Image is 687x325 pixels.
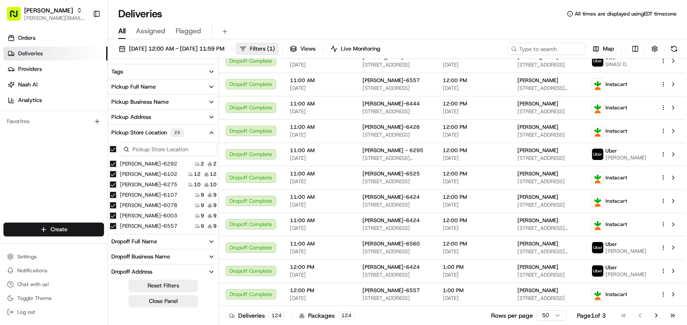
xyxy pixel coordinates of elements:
span: Uber [605,241,617,248]
div: 25 [170,128,184,137]
span: 9 [213,212,217,219]
span: Instacart [605,81,627,88]
span: [DATE] [443,155,504,162]
span: [PERSON_NAME] [605,154,646,161]
span: [PERSON_NAME] [517,77,558,84]
p: Rows per page [491,311,533,320]
span: Assigned [136,26,165,36]
label: [PERSON_NAME]-6292 [120,160,177,167]
img: profile_instacart_ahold_partner.png [592,79,603,90]
button: Log out [3,306,104,318]
span: [DATE] [290,85,349,92]
span: Nash AI [18,81,38,89]
span: Instacart [605,127,627,134]
span: 9 [201,202,204,209]
span: [STREET_ADDRESS] [517,131,578,138]
span: All [118,26,126,36]
div: Dropoff Business Name [111,253,170,261]
span: [DATE] 12:00 AM - [DATE] 11:59 PM [129,45,224,53]
span: [DATE] [443,201,504,208]
div: 📗 [9,126,16,133]
span: SINASI D. [605,61,627,68]
span: 11:00 AM [290,194,349,201]
span: 2 [213,160,217,167]
span: All times are displayed using EDT timezone [575,10,677,17]
span: Instacart [605,104,627,111]
label: [PERSON_NAME]-6102 [120,171,177,178]
span: 11:00 AM [290,170,349,177]
span: [STREET_ADDRESS] [362,178,429,185]
span: [PERSON_NAME] [605,271,646,278]
img: profile_instacart_ahold_partner.png [592,195,603,207]
label: [PERSON_NAME]-6275 [120,181,177,188]
span: [PERSON_NAME]-6557 [362,287,420,294]
span: [STREET_ADDRESS] [517,61,578,68]
div: 124 [268,312,285,319]
label: [PERSON_NAME]-6557 [120,223,177,229]
span: [DATE] [443,271,504,278]
span: [DATE] [290,61,349,68]
button: [PERSON_NAME] [24,6,73,15]
span: [PERSON_NAME] [517,100,558,107]
span: Instacart [605,291,627,298]
button: [PERSON_NAME][EMAIL_ADDRESS][PERSON_NAME][DOMAIN_NAME] [24,15,86,22]
span: Knowledge Base [17,125,66,134]
div: Dropoff Address [111,268,152,276]
span: 11:00 AM [290,124,349,131]
button: Chat with us! [3,278,104,290]
span: 12:00 PM [443,194,504,201]
div: Tags [111,68,123,76]
span: [STREET_ADDRESS] [517,295,578,302]
span: [PERSON_NAME] [605,248,646,255]
span: Filters [250,45,275,53]
span: [PERSON_NAME] [517,264,558,271]
span: 11:00 AM [290,77,349,84]
span: [STREET_ADDRESS][PERSON_NAME] [517,225,578,232]
span: [PERSON_NAME] [517,240,558,247]
img: profile_instacart_ahold_partner.png [592,125,603,137]
span: Pylon [86,147,104,153]
span: 12:00 PM [443,240,504,247]
span: Analytics [18,96,42,104]
div: Start new chat [29,83,142,91]
input: Pickup Store Location [120,142,217,156]
button: Notifications [3,264,104,277]
button: Dropoff Business Name [108,249,218,264]
div: Page 1 of 3 [577,311,606,320]
span: [PERSON_NAME]-6444 [362,100,420,107]
span: [STREET_ADDRESS] [362,61,429,68]
button: [DATE] 12:00 AM - [DATE] 11:59 PM [115,43,228,55]
span: Live Monitoring [341,45,380,53]
div: Pickup Full Name [111,83,156,91]
h1: Deliveries [118,7,162,21]
button: [PERSON_NAME][PERSON_NAME][EMAIL_ADDRESS][PERSON_NAME][DOMAIN_NAME] [3,3,89,24]
span: 12:00 PM [443,147,504,154]
span: [STREET_ADDRESS] [517,271,578,278]
button: Settings [3,251,104,263]
a: Providers [3,62,107,76]
a: Orders [3,31,107,45]
span: [PERSON_NAME] [517,194,558,201]
span: 10 [210,181,217,188]
div: 124 [338,312,355,319]
img: profile_uber_ahold_partner.png [592,242,603,253]
span: 11:00 AM [290,240,349,247]
span: Deliveries [18,50,43,57]
button: Create [3,223,104,236]
span: Uber [605,147,617,154]
div: Pickup Address [111,113,151,121]
span: 9 [201,212,204,219]
span: Create [50,226,67,233]
span: [DATE] [443,61,504,68]
label: [PERSON_NAME]-6107 [120,191,177,198]
span: [PERSON_NAME]-6424 [362,264,420,271]
span: [STREET_ADDRESS] [362,271,429,278]
span: [STREET_ADDRESS] [517,155,578,162]
button: Filters(1) [236,43,279,55]
button: Tags [108,64,218,79]
span: 12:00 PM [443,77,504,84]
span: [DATE] [443,248,504,255]
span: [STREET_ADDRESS][PERSON_NAME] [517,248,578,255]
